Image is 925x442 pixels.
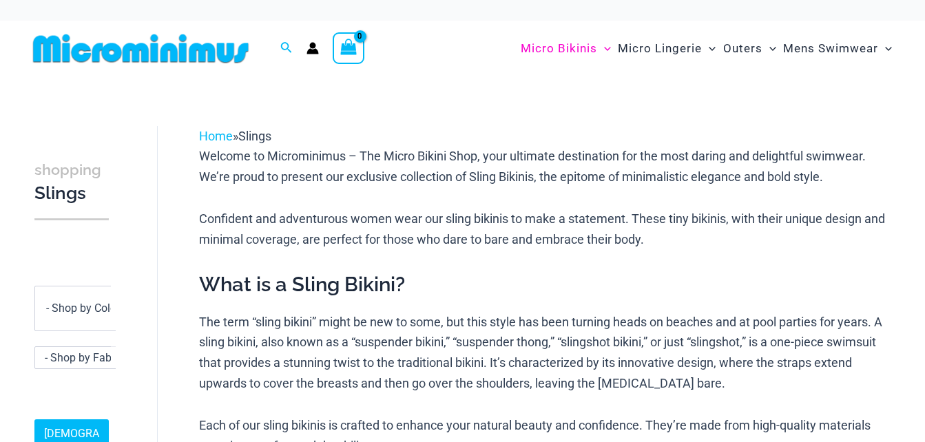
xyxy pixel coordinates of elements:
[45,351,123,364] span: - Shop by Fabric
[199,129,233,143] a: Home
[34,346,131,369] span: - Shop by Fabric
[597,31,611,66] span: Menu Toggle
[199,146,897,187] p: Welcome to Microminimus – The Micro Bikini Shop, your ultimate destination for the most daring an...
[702,31,716,66] span: Menu Toggle
[762,31,776,66] span: Menu Toggle
[199,129,271,143] span: »
[199,209,897,249] p: Confident and adventurous women wear our sling bikinis to make a statement. These tiny bikinis, w...
[199,271,897,297] h2: What is a Sling Bikini?
[517,28,614,70] a: Micro BikinisMenu ToggleMenu Toggle
[515,25,897,72] nav: Site Navigation
[333,32,364,64] a: View Shopping Cart, empty
[780,28,895,70] a: Mens SwimwearMenu ToggleMenu Toggle
[720,28,780,70] a: OutersMenu ToggleMenu Toggle
[723,31,762,66] span: Outers
[618,31,702,66] span: Micro Lingerie
[199,312,897,394] p: The term “sling bikini” might be new to some, but this style has been turning heads on beaches an...
[28,33,254,64] img: MM SHOP LOGO FLAT
[878,31,892,66] span: Menu Toggle
[306,42,319,54] a: Account icon link
[35,286,130,330] span: - Shop by Color
[34,286,131,331] span: - Shop by Color
[614,28,719,70] a: Micro LingerieMenu ToggleMenu Toggle
[34,161,101,178] span: shopping
[521,31,597,66] span: Micro Bikinis
[34,158,109,205] h3: Slings
[46,302,120,315] span: - Shop by Color
[238,129,271,143] span: Slings
[35,347,130,368] span: - Shop by Fabric
[783,31,878,66] span: Mens Swimwear
[280,40,293,57] a: Search icon link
